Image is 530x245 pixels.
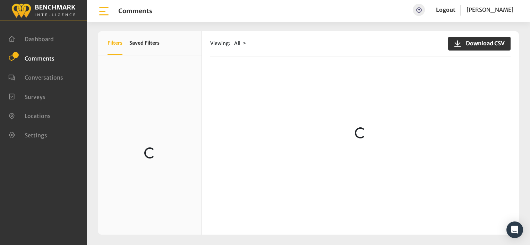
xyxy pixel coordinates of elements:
[25,112,51,119] span: Locations
[25,131,47,138] span: Settings
[11,2,76,19] img: benchmark
[234,40,240,46] span: All
[8,35,54,42] a: Dashboard
[210,40,230,47] span: Viewing:
[129,31,160,55] button: Saved Filters
[467,4,513,16] a: [PERSON_NAME]
[8,54,54,61] a: Comments
[467,6,513,13] span: [PERSON_NAME]
[8,93,45,100] a: Surveys
[448,37,511,51] button: Download CSV
[436,4,455,16] a: Logout
[108,31,122,55] button: Filters
[8,131,47,138] a: Settings
[25,74,63,81] span: Conversations
[436,6,455,13] a: Logout
[8,112,51,119] a: Locations
[506,221,523,238] div: Open Intercom Messenger
[25,93,45,100] span: Surveys
[462,39,505,47] span: Download CSV
[8,73,63,80] a: Conversations
[118,7,152,15] h1: Comments
[25,36,54,43] span: Dashboard
[98,5,110,17] img: bar
[25,55,54,62] span: Comments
